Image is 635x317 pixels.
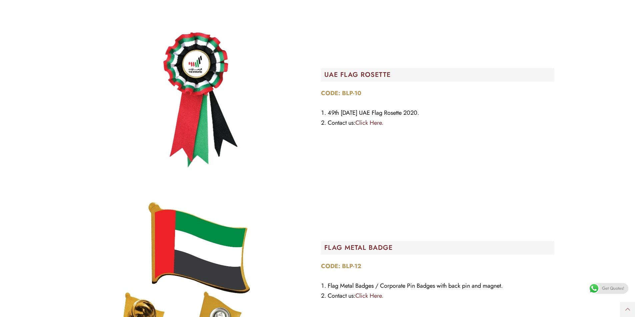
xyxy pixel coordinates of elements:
[324,244,554,251] h2: FLAG METAL BADGE
[321,89,361,97] strong: CODE: BLP-10
[321,262,361,270] strong: CODE: BLP-12
[321,291,554,301] li: Contact us:
[321,108,554,118] li: 49th [DATE] UAE Flag Rosette 2020.
[321,281,554,291] li: Flag Metal Badges / Corporate Pin Badges with back pin and magnet.
[355,118,383,127] a: Click Here.
[321,118,554,128] li: Contact us:
[602,283,624,294] span: Get Quotes!
[355,291,383,300] a: Click Here.
[324,72,554,78] h2: UAE FLAG ROSETTE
